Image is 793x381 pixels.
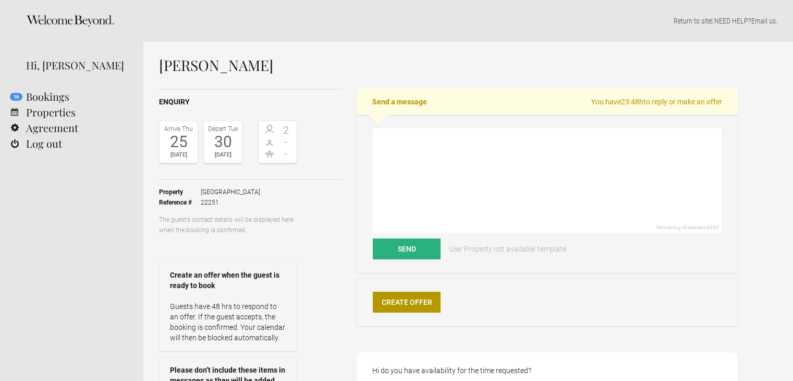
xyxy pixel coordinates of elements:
a: Return to site [674,17,711,25]
button: Send [373,239,441,259]
p: Guests have 48 hrs to respond to an offer. If the guest accepts, the booking is confirmed. Your c... [170,301,286,343]
p: The guest’s contact details will be displayed here when the booking is confirmed. [159,215,297,235]
div: 25 [162,134,195,150]
a: Email us [751,17,776,25]
h2: Enquiry [159,97,343,108]
div: [DATE] [206,150,239,160]
strong: Reference # [159,197,201,208]
strong: Property [159,187,201,197]
div: [DATE] [162,150,195,160]
span: - [278,137,295,147]
h2: Send a message [357,89,738,115]
p: | NEED HELP? . [159,16,777,26]
h1: [PERSON_NAME] [159,57,738,73]
span: 2 [278,125,295,135]
span: 22251 [201,197,260,208]
a: Use 'Property not available' template [442,239,574,259]
div: 30 [206,134,239,150]
strong: Create an offer when the guest is ready to book [170,270,286,291]
span: - [278,149,295,159]
div: Hi, [PERSON_NAME] [26,57,128,73]
flynt-notification-badge: 16 [10,93,22,101]
div: Depart Tue [206,124,239,134]
span: [GEOGRAPHIC_DATA] [201,187,260,197]
div: Arrive Thu [162,124,195,134]
a: Create Offer [373,292,441,313]
flynt-countdown: 23:48h [621,98,643,106]
span: You have to reply or make an offer [591,97,722,107]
